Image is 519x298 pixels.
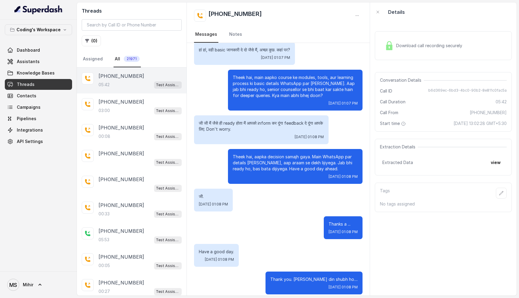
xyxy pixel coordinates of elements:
h2: [PHONE_NUMBER] [208,10,262,22]
span: Call ID [380,88,392,94]
span: [DATE] 01:08 PM [295,135,324,139]
p: [PHONE_NUMBER] [99,253,144,260]
p: 05:42 [99,82,110,88]
span: b6d369ec-6bd3-4bc0-90b2-8e811c0fac5a [428,88,507,94]
p: Test Assistant- 2 [156,263,180,269]
span: [DATE] 01:07 PM [329,101,358,106]
p: Have a good day. [199,249,234,255]
p: Thank you. [PERSON_NAME] din shubh ho.... [270,276,358,282]
p: [PHONE_NUMBER] [99,72,144,80]
p: 03:00 [99,108,110,114]
span: Conversation Details [380,77,424,83]
text: MS [9,282,17,288]
p: Tags [380,188,390,199]
a: Messages [194,26,218,43]
span: 05:42 [496,99,507,105]
span: Knowledge Bases [17,70,55,76]
span: [DATE] 01:08 PM [329,174,358,179]
span: Contacts [17,93,36,99]
img: light.svg [14,5,63,14]
p: [PHONE_NUMBER] [99,279,144,286]
button: Coding's Workspace [5,24,72,35]
span: [PHONE_NUMBER] [470,110,507,116]
p: [PHONE_NUMBER] [99,98,144,105]
a: Pipelines [5,113,72,124]
p: Test Assistant-3 [156,160,180,166]
p: Test Assistant- 2 [156,237,180,243]
img: Lock Icon [385,41,394,50]
a: Mihir [5,276,72,293]
span: [DATE] 01:08 PM [199,202,228,207]
span: 21971 [124,56,140,62]
p: जी. [199,193,228,199]
nav: Tabs [194,26,363,43]
h2: Threads [82,7,182,14]
span: [DATE] 01:08 PM [329,285,358,290]
p: [PHONE_NUMBER] [99,202,144,209]
p: 00:05 [99,263,110,269]
span: Threads [17,81,35,87]
p: Theek hai, main aapko course ke modules, tools, aur learning process ki basic details WhatsApp pa... [233,74,358,99]
span: API Settings [17,138,43,144]
a: Integrations [5,125,72,135]
span: Extracted Data [382,160,413,166]
span: [DATE] 13:02:28 GMT+5:30 [454,120,507,126]
p: 00:27 [99,288,110,294]
span: [DATE] 01:08 PM [205,257,234,262]
p: Theek hai, aapka decision samajh gaya. Main WhatsApp par details [PERSON_NAME], aap araam se dekh... [233,154,358,172]
nav: Tabs [82,51,182,67]
span: Extraction Details [380,144,418,150]
span: Pipelines [17,116,36,122]
a: Assistants [5,56,72,67]
span: Mihir [23,282,33,288]
p: Details [388,8,405,16]
p: Coding's Workspace [17,26,61,33]
p: Test Assistant-3 [156,134,180,140]
a: Campaigns [5,102,72,113]
span: Download call recording securely [396,43,465,49]
span: Assistants [17,59,40,65]
button: (0) [82,35,101,46]
a: Dashboard [5,45,72,56]
span: [DATE] 01:07 PM [261,55,290,60]
p: [PHONE_NUMBER] [99,176,144,183]
span: Campaigns [17,104,41,110]
span: Dashboard [17,47,40,53]
p: जी जी मैं जैसे ही ready होता मैं आपको inform कर दूंगा feedback दे दूंगा आपके लिए. Don't worry. [199,120,324,132]
p: Test Assistant-3 [156,82,180,88]
p: 05:53 [99,237,109,243]
p: [PHONE_NUMBER] [99,227,144,235]
p: Test Assistant-3 [156,185,180,191]
p: Thanks a ... [329,221,358,227]
span: Integrations [17,127,43,133]
a: Notes [228,26,243,43]
a: Knowledge Bases [5,68,72,78]
a: Contacts [5,90,72,101]
span: [DATE] 01:08 PM [329,230,358,234]
span: Call Duration [380,99,405,105]
span: Call From [380,110,398,116]
p: 00:33 [99,211,110,217]
input: Search by Call ID or Phone Number [82,19,182,31]
p: Test Assistant- 2 [156,211,180,217]
button: view [487,157,504,168]
a: Assigned [82,51,104,67]
p: [PHONE_NUMBER] [99,150,144,157]
p: No tags assigned [380,201,507,207]
p: हां हां, वही basic जानकारी दे दो जैसे मैं, अच्छा कुछ. कहां पर? [199,47,290,53]
p: [PHONE_NUMBER] [99,124,144,131]
a: All21971 [114,51,141,67]
a: Threads [5,79,72,90]
p: 00:08 [99,133,110,139]
a: API Settings [5,136,72,147]
p: Test Assistant- 2 [156,108,180,114]
p: Test Assistant- 2 [156,289,180,295]
span: Start time [380,120,407,126]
